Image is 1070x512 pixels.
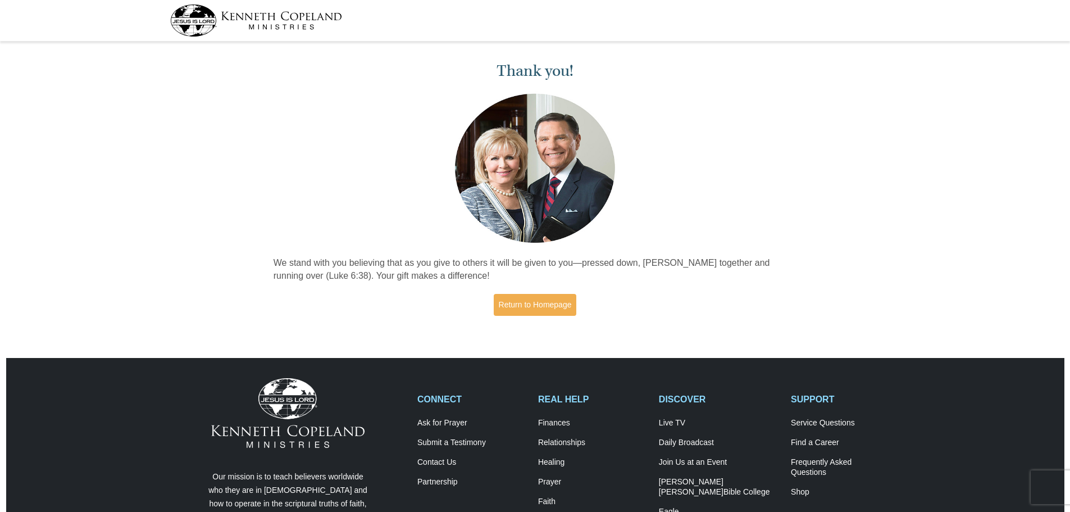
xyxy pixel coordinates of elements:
[274,257,797,283] p: We stand with you believing that as you give to others it will be given to you—pressed down, [PER...
[791,418,900,428] a: Service Questions
[211,378,365,448] img: Kenneth Copeland Ministries
[538,418,647,428] a: Finances
[791,487,900,497] a: Shop
[791,457,900,478] a: Frequently AskedQuestions
[659,394,779,405] h2: DISCOVER
[452,91,618,246] img: Kenneth and Gloria
[723,487,770,496] span: Bible College
[417,394,526,405] h2: CONNECT
[659,418,779,428] a: Live TV
[659,457,779,468] a: Join Us at an Event
[659,438,779,448] a: Daily Broadcast
[417,457,526,468] a: Contact Us
[494,294,577,316] a: Return to Homepage
[791,438,900,448] a: Find a Career
[791,394,900,405] h2: SUPPORT
[538,438,647,448] a: Relationships
[170,4,342,37] img: kcm-header-logo.svg
[417,418,526,428] a: Ask for Prayer
[274,62,797,80] h1: Thank you!
[538,497,647,507] a: Faith
[659,477,779,497] a: [PERSON_NAME] [PERSON_NAME]Bible College
[538,457,647,468] a: Healing
[417,438,526,448] a: Submit a Testimony
[538,477,647,487] a: Prayer
[538,394,647,405] h2: REAL HELP
[417,477,526,487] a: Partnership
